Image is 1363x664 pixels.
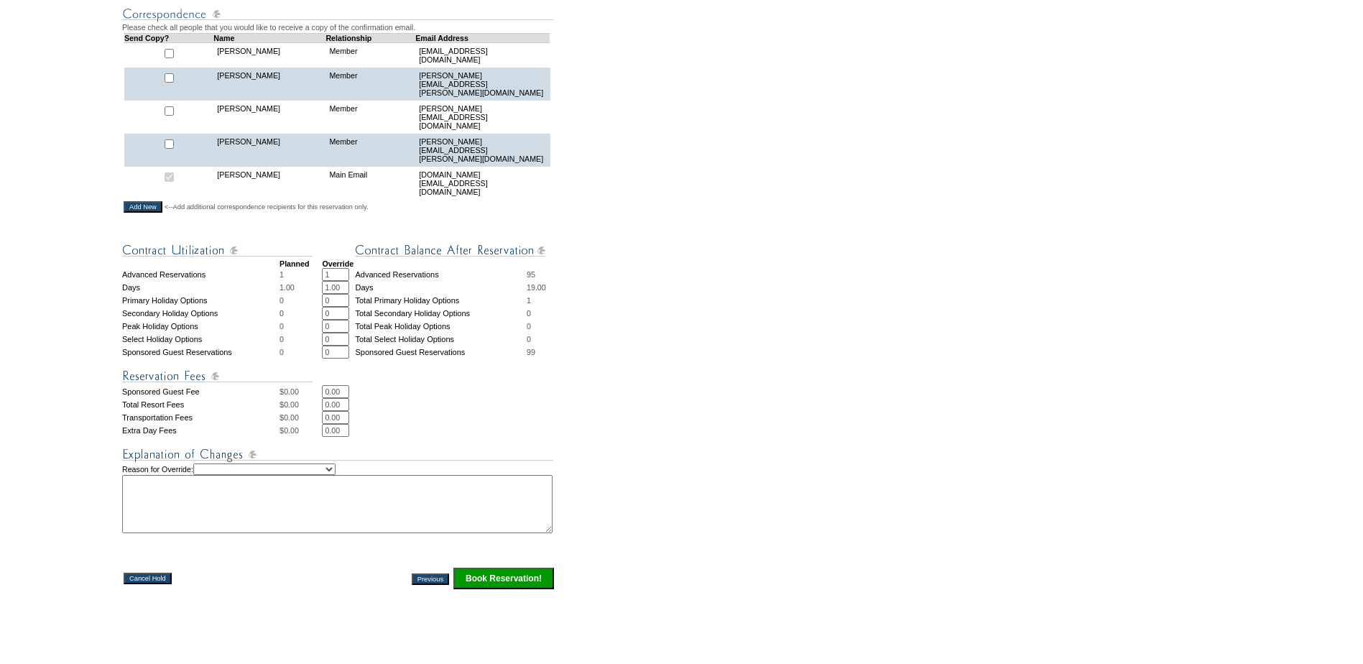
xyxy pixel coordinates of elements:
span: 0 [279,322,284,331]
td: [PERSON_NAME][EMAIL_ADDRESS][PERSON_NAME][DOMAIN_NAME] [415,134,550,167]
td: Total Primary Holiday Options [355,294,527,307]
span: 19.00 [527,283,546,292]
span: 0.00 [284,413,299,422]
td: Total Resort Fees [122,398,279,411]
td: Primary Holiday Options [122,294,279,307]
td: Extra Day Fees [122,424,279,437]
input: Cancel Hold [124,573,172,584]
span: 99 [527,348,535,356]
span: 95 [527,270,535,279]
span: 0 [279,348,284,356]
td: Transportation Fees [122,411,279,424]
td: Member [325,101,415,134]
span: 0 [279,335,284,343]
td: Days [355,281,527,294]
strong: Planned [279,259,309,268]
td: Sponsored Guest Reservations [355,346,527,359]
td: Name [213,33,325,42]
td: [PERSON_NAME] [213,42,325,68]
img: Contract Balance After Reservation [355,241,545,259]
img: Contract Utilization [122,241,313,259]
input: Add New [124,201,162,213]
span: 0 [279,309,284,318]
td: Sponsored Guest Fee [122,385,279,398]
span: 1 [527,296,531,305]
td: $ [279,398,322,411]
span: 0 [279,296,284,305]
span: <--Add additional correspondence recipients for this reservation only. [165,203,369,211]
td: [PERSON_NAME][EMAIL_ADDRESS][PERSON_NAME][DOMAIN_NAME] [415,68,550,101]
td: Member [325,134,415,167]
span: 1 [279,270,284,279]
td: $ [279,424,322,437]
span: 0 [527,309,531,318]
img: Reservation Fees [122,367,313,385]
span: 1.00 [279,283,295,292]
td: Sponsored Guest Reservations [122,346,279,359]
td: Advanced Reservations [355,268,527,281]
td: [PERSON_NAME] [213,167,325,200]
span: 0.00 [284,400,299,409]
td: Main Email [325,167,415,200]
span: Please check all people that you would like to receive a copy of the confirmation email. [122,23,415,32]
td: Send Copy? [124,33,214,42]
td: Advanced Reservations [122,268,279,281]
td: Total Peak Holiday Options [355,320,527,333]
img: Explanation of Changes [122,446,553,464]
input: Click this button to finalize your reservation. [453,568,554,589]
td: Peak Holiday Options [122,320,279,333]
td: Reason for Override: [122,464,555,533]
span: 0 [527,322,531,331]
td: Member [325,42,415,68]
td: [PERSON_NAME] [213,101,325,134]
span: 0 [527,335,531,343]
td: [PERSON_NAME] [213,134,325,167]
input: Previous [412,573,449,585]
td: Email Address [415,33,550,42]
td: [PERSON_NAME] [213,68,325,101]
td: Secondary Holiday Options [122,307,279,320]
td: [PERSON_NAME][EMAIL_ADDRESS][DOMAIN_NAME] [415,101,550,134]
td: [EMAIL_ADDRESS][DOMAIN_NAME] [415,42,550,68]
td: Member [325,68,415,101]
td: Select Holiday Options [122,333,279,346]
td: Days [122,281,279,294]
td: [DOMAIN_NAME][EMAIL_ADDRESS][DOMAIN_NAME] [415,167,550,200]
span: 0.00 [284,387,299,396]
td: $ [279,411,322,424]
span: 0.00 [284,426,299,435]
td: Relationship [325,33,415,42]
strong: Override [322,259,354,268]
td: Total Secondary Holiday Options [355,307,527,320]
td: $ [279,385,322,398]
td: Total Select Holiday Options [355,333,527,346]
